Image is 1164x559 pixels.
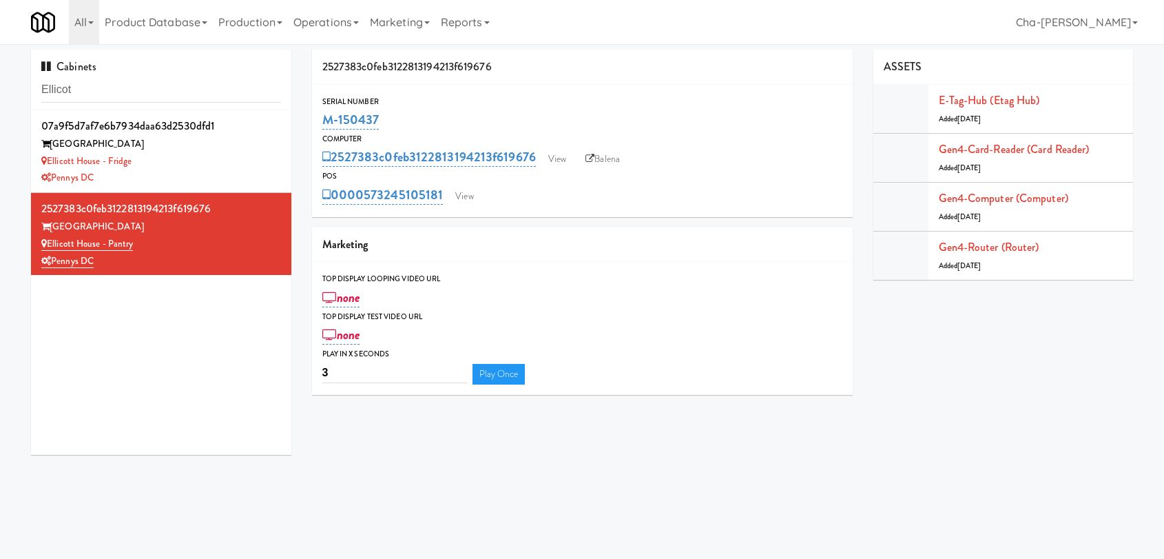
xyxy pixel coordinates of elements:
div: Serial Number [322,95,842,109]
span: Added [939,114,981,124]
a: 0000573245105181 [322,185,444,205]
img: Micromart [31,10,55,34]
a: Gen4-computer (Computer) [939,190,1068,206]
div: Top Display Looping Video Url [322,272,842,286]
a: Gen4-card-reader (Card Reader) [939,141,1090,157]
div: [GEOGRAPHIC_DATA] [41,136,281,153]
a: Pennys DC [41,254,94,268]
span: [DATE] [957,261,981,271]
span: Added [939,163,981,173]
div: 2527383c0feb3122813194213f619676 [41,199,281,219]
a: none [322,288,360,307]
span: Added [939,212,981,222]
div: Play in X seconds [322,347,842,361]
span: [DATE] [957,114,981,124]
div: Top Display Test Video Url [322,310,842,324]
a: E-tag-hub (Etag Hub) [939,92,1040,108]
li: 2527383c0feb3122813194213f619676[GEOGRAPHIC_DATA] Ellicott House - PantryPennys DC [31,193,291,275]
span: ASSETS [884,59,922,74]
span: Added [939,261,981,271]
div: [GEOGRAPHIC_DATA] [41,218,281,236]
a: M-150437 [322,110,380,130]
div: Computer [322,132,842,146]
a: Play Once [472,364,526,385]
a: Ellicott House - Fridge [41,154,132,167]
a: 2527383c0feb3122813194213f619676 [322,148,536,167]
span: Marketing [322,236,368,252]
a: Ellicott House - Pantry [41,237,133,251]
span: Cabinets [41,59,96,74]
div: 2527383c0feb3122813194213f619676 [312,50,853,85]
a: Gen4-router (Router) [939,239,1039,255]
li: 07a9f5d7af7e6b7934daa63d2530dfd1[GEOGRAPHIC_DATA] Ellicott House - FridgePennys DC [31,110,291,193]
div: 07a9f5d7af7e6b7934daa63d2530dfd1 [41,116,281,136]
div: POS [322,170,842,183]
span: [DATE] [957,212,981,222]
a: Balena [579,149,627,170]
a: View [448,186,480,207]
a: none [322,325,360,345]
a: Pennys DC [41,171,94,184]
input: Search cabinets [41,77,281,103]
a: View [541,149,573,170]
span: [DATE] [957,163,981,173]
